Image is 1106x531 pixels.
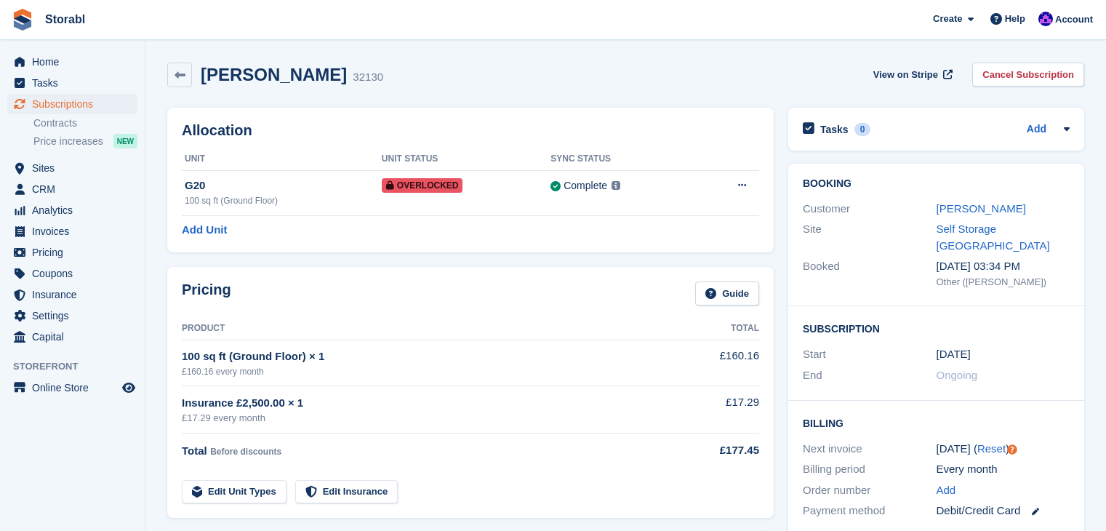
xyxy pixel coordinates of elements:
a: Cancel Subscription [972,63,1084,87]
div: G20 [185,177,382,194]
span: Account [1055,12,1093,27]
h2: Allocation [182,122,759,139]
a: View on Stripe [867,63,955,87]
a: Add Unit [182,222,227,239]
span: Home [32,52,119,72]
a: Add [937,482,956,499]
a: menu [7,52,137,72]
a: Storabl [39,7,91,31]
th: Unit [182,148,382,171]
div: Order number [803,482,937,499]
div: Every month [937,461,1070,478]
h2: Pricing [182,282,231,306]
time: 2024-01-29 00:00:00 UTC [937,346,971,363]
div: Site [803,221,937,254]
span: Subscriptions [32,94,119,114]
a: [PERSON_NAME] [937,202,1026,215]
div: 100 sq ft (Ground Floor) × 1 [182,348,670,365]
a: menu [7,284,137,305]
a: menu [7,306,137,326]
a: Contracts [33,116,137,130]
div: Customer [803,201,937,217]
div: End [803,367,937,384]
a: Guide [695,282,759,306]
span: Storefront [13,359,145,374]
span: Price increases [33,135,103,148]
span: View on Stripe [873,68,938,82]
div: Insurance £2,500.00 × 1 [182,395,670,412]
a: Price increases NEW [33,133,137,149]
a: Reset [977,442,1006,455]
a: menu [7,327,137,347]
div: Debit/Credit Card [937,503,1070,519]
span: Overlocked [382,178,463,193]
h2: Billing [803,415,1070,430]
h2: [PERSON_NAME] [201,65,347,84]
div: 32130 [353,69,383,86]
a: menu [7,94,137,114]
a: menu [7,73,137,93]
div: Complete [564,178,607,193]
span: Coupons [32,263,119,284]
div: Booked [803,258,937,289]
a: Preview store [120,379,137,396]
div: NEW [113,134,137,148]
span: Insurance [32,284,119,305]
div: £17.29 every month [182,411,670,426]
div: [DATE] 03:34 PM [937,258,1070,275]
div: 0 [854,123,871,136]
img: Bailey Hunt [1038,12,1053,26]
span: Create [933,12,962,26]
span: Settings [32,306,119,326]
span: CRM [32,179,119,199]
div: £160.16 every month [182,365,670,378]
span: Before discounts [210,447,281,457]
span: Total [182,444,207,457]
div: £177.45 [670,442,759,459]
div: 100 sq ft (Ground Floor) [185,194,382,207]
div: Start [803,346,937,363]
a: Edit Unit Types [182,480,286,504]
a: Self Storage [GEOGRAPHIC_DATA] [937,223,1050,252]
th: Total [670,317,759,340]
span: Online Store [32,378,119,398]
img: stora-icon-8386f47178a22dfd0bd8f6a31ec36ba5ce8667c1dd55bd0f319d3a0aa187defe.svg [12,9,33,31]
a: menu [7,200,137,220]
a: menu [7,242,137,263]
th: Unit Status [382,148,550,171]
span: Help [1005,12,1025,26]
a: menu [7,158,137,178]
h2: Tasks [820,123,849,136]
div: Other ([PERSON_NAME]) [937,275,1070,290]
td: £17.29 [670,386,759,434]
td: £160.16 [670,340,759,386]
span: Analytics [32,200,119,220]
div: Payment method [803,503,937,519]
img: icon-info-grey-7440780725fd019a000dd9b08b2336e03edf1995a4989e88bcd33f0948082b44.svg [612,181,620,190]
div: Billing period [803,461,937,478]
span: Sites [32,158,119,178]
a: menu [7,378,137,398]
a: menu [7,221,137,241]
a: menu [7,179,137,199]
th: Sync Status [550,148,696,171]
span: Capital [32,327,119,347]
div: [DATE] ( ) [937,441,1070,458]
div: Tooltip anchor [1006,443,1019,456]
a: Add [1027,121,1046,138]
h2: Subscription [803,321,1070,335]
span: Invoices [32,221,119,241]
div: Next invoice [803,441,937,458]
a: menu [7,263,137,284]
span: Tasks [32,73,119,93]
th: Product [182,317,670,340]
span: Pricing [32,242,119,263]
span: Ongoing [937,369,978,381]
a: Edit Insurance [295,480,398,504]
h2: Booking [803,178,1070,190]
